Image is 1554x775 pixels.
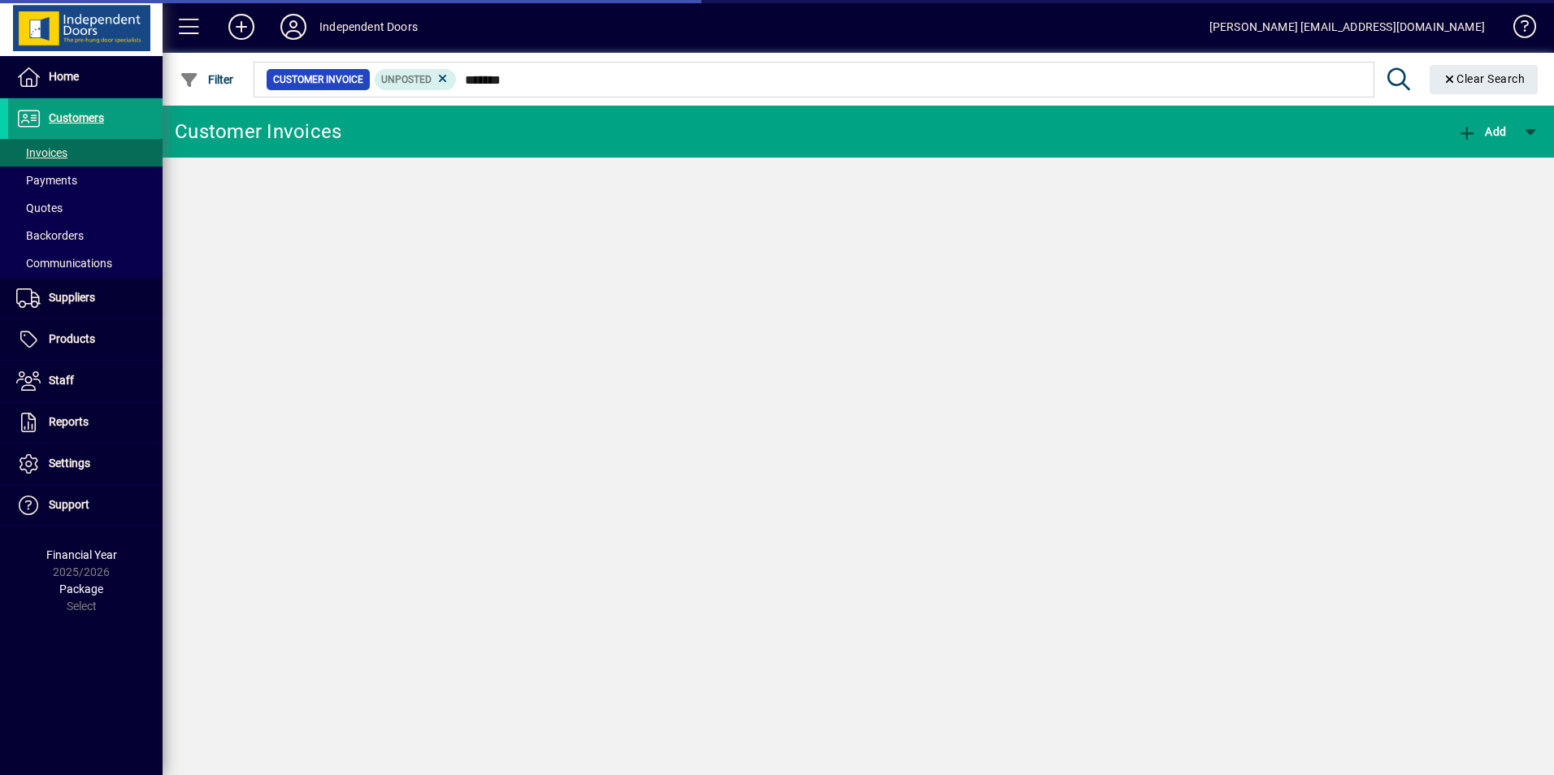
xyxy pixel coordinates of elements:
span: Support [49,498,89,511]
span: Home [49,70,79,83]
span: Unposted [381,74,432,85]
span: Settings [49,457,90,470]
span: Customers [49,111,104,124]
a: Reports [8,402,163,443]
a: Payments [8,167,163,194]
span: Filter [180,73,234,86]
a: Products [8,319,163,360]
button: Clear [1430,65,1539,94]
a: Invoices [8,139,163,167]
mat-chip: Customer Invoice Status: Unposted [375,69,457,90]
span: Financial Year [46,548,117,561]
span: Customer Invoice [273,71,363,88]
div: [PERSON_NAME] [EMAIL_ADDRESS][DOMAIN_NAME] [1209,14,1485,40]
a: Settings [8,444,163,484]
span: Products [49,332,95,345]
span: Payments [16,174,77,187]
span: Invoices [16,146,67,159]
a: Home [8,57,163,97]
a: Support [8,485,163,526]
button: Filter [176,65,238,94]
a: Backorders [8,222,163,249]
span: Add [1457,125,1506,138]
span: Reports [49,415,89,428]
span: Backorders [16,229,84,242]
a: Suppliers [8,278,163,318]
a: Staff [8,361,163,401]
a: Knowledge Base [1501,3,1534,56]
a: Communications [8,249,163,277]
span: Quotes [16,201,63,214]
span: Staff [49,374,74,387]
button: Add [1453,117,1510,146]
div: Customer Invoices [175,119,341,145]
div: Independent Doors [319,14,418,40]
a: Quotes [8,194,163,222]
span: Package [59,582,103,595]
button: Add [215,12,267,41]
span: Suppliers [49,291,95,304]
span: Clear Search [1443,72,1526,85]
span: Communications [16,257,112,270]
button: Profile [267,12,319,41]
